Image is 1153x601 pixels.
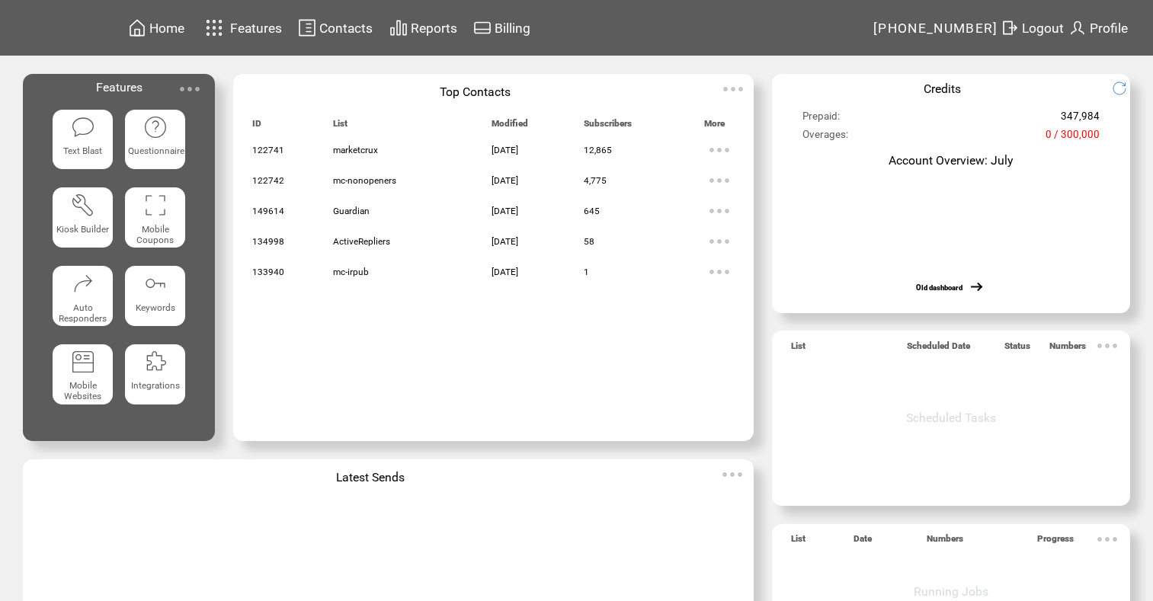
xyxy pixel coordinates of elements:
img: integrations.svg [143,350,168,374]
img: ellypsis.svg [718,74,748,104]
img: refresh.png [1112,81,1139,96]
img: ellypsis.svg [1092,524,1123,555]
img: features.svg [201,15,228,40]
span: 4,775 [584,175,607,186]
span: 347,984 [1061,110,1100,129]
img: questionnaire.svg [143,115,168,139]
span: Running Jobs [914,584,988,599]
a: Mobile Websites [53,344,113,411]
a: Text Blast [53,110,113,176]
span: Latest Sends [336,470,405,484]
img: ellypsis.svg [704,135,735,165]
a: Profile [1066,16,1130,40]
a: Auto Responders [53,266,113,332]
span: Credits [924,82,961,96]
span: Account Overview: July [889,153,1013,168]
span: Guardian [333,206,370,216]
img: exit.svg [1001,18,1019,37]
a: Kiosk Builder [53,187,113,254]
img: ellypsis.svg [704,226,735,257]
span: 1 [584,267,589,277]
span: [DATE] [492,206,518,216]
span: Status [1004,340,1030,358]
span: More [704,118,725,136]
span: Progress [1037,533,1074,551]
span: mc-nonopeners [333,175,396,186]
a: Home [126,16,187,40]
span: 645 [584,206,600,216]
span: Home [149,21,184,36]
img: tool%201.svg [71,193,95,217]
span: Contacts [319,21,373,36]
img: creidtcard.svg [473,18,492,37]
span: 134998 [252,236,284,247]
a: Old dashboard [916,283,962,292]
span: Billing [495,21,530,36]
span: 0 / 300,000 [1046,129,1100,147]
span: mc-irpub [333,267,369,277]
span: Text Blast [63,145,102,156]
a: Features [199,13,285,43]
img: contacts.svg [298,18,316,37]
span: Keywords [136,302,175,313]
span: ID [252,118,261,136]
a: Keywords [125,266,185,332]
span: Kiosk Builder [56,224,109,235]
span: 122741 [252,145,284,155]
span: Numbers [927,533,963,551]
span: [PHONE_NUMBER] [873,21,998,36]
span: Date [854,533,872,551]
a: Integrations [125,344,185,411]
span: Top Contacts [440,85,511,99]
a: Reports [387,16,460,40]
span: Auto Responders [59,302,107,324]
span: Scheduled Tasks [906,411,996,425]
img: text-blast.svg [71,115,95,139]
span: Numbers [1049,340,1086,358]
span: Questionnaire [128,145,184,156]
span: [DATE] [492,236,518,247]
span: 12,865 [584,145,612,155]
img: keywords.svg [143,271,168,296]
img: mobile-websites.svg [71,350,95,374]
img: chart.svg [389,18,408,37]
span: Features [96,80,143,94]
a: Questionnaire [125,110,185,176]
span: List [791,533,805,551]
span: 149614 [252,206,284,216]
span: Prepaid: [802,110,840,129]
img: ellypsis.svg [704,165,735,196]
img: ellypsis.svg [175,74,205,104]
span: 133940 [252,267,284,277]
span: Modified [492,118,528,136]
span: Reports [411,21,457,36]
span: Mobile Websites [64,380,101,401]
span: Logout [1022,21,1064,36]
span: Overages: [802,129,848,147]
img: ellypsis.svg [704,196,735,226]
img: ellypsis.svg [704,257,735,287]
span: Scheduled Date [907,340,970,358]
span: [DATE] [492,145,518,155]
span: ActiveRepliers [333,236,390,247]
span: [DATE] [492,267,518,277]
img: coupons.svg [143,193,168,217]
span: Mobile Coupons [136,224,174,245]
a: Mobile Coupons [125,187,185,254]
span: List [791,340,805,358]
img: auto-responders.svg [71,271,95,296]
img: home.svg [128,18,146,37]
img: profile.svg [1068,18,1087,37]
a: Billing [471,16,533,40]
span: List [333,118,348,136]
img: ellypsis.svg [717,459,748,490]
span: marketcrux [333,145,378,155]
span: Profile [1090,21,1128,36]
a: Logout [998,16,1066,40]
span: Features [230,21,282,36]
a: Contacts [296,16,375,40]
span: Integrations [131,380,180,391]
img: ellypsis.svg [1092,331,1123,361]
span: [DATE] [492,175,518,186]
span: Subscribers [584,118,632,136]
